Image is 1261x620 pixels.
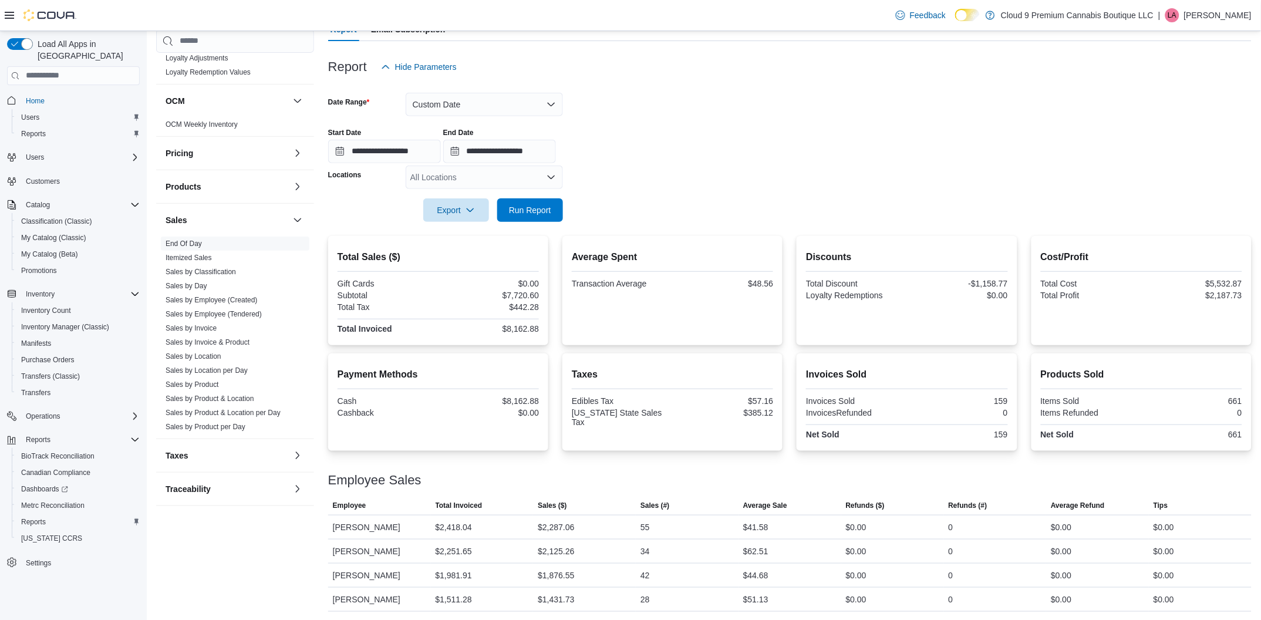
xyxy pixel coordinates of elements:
span: Dashboards [16,482,140,496]
button: Manifests [12,335,144,352]
div: 0 [949,592,953,606]
span: Load All Apps in [GEOGRAPHIC_DATA] [33,38,140,62]
a: [US_STATE] CCRS [16,531,87,545]
span: Users [16,110,140,124]
div: $8,162.88 [440,396,539,406]
a: Loyalty Redemption Values [166,68,251,76]
span: Reports [21,129,46,139]
button: Reports [2,432,144,448]
h2: Average Spent [572,250,773,264]
a: My Catalog (Classic) [16,231,91,245]
div: $0.00 [846,592,866,606]
div: [PERSON_NAME] [328,564,431,587]
button: Products [291,180,305,194]
a: Canadian Compliance [16,466,95,480]
button: Sales [166,214,288,226]
button: Canadian Compliance [12,464,144,481]
span: Sales ($) [538,501,567,510]
div: $7,720.60 [440,291,539,300]
div: -$1,158.77 [909,279,1008,288]
span: My Catalog (Beta) [21,250,78,259]
h2: Total Sales ($) [338,250,539,264]
div: Total Cost [1041,279,1139,288]
h3: Report [328,60,367,74]
a: Customers [21,174,65,188]
span: Sales (#) [640,501,669,510]
span: Home [26,96,45,106]
button: Inventory Manager (Classic) [12,319,144,335]
a: Sales by Classification [166,268,236,276]
div: Total Profit [1041,291,1139,300]
a: Sales by Product [166,380,219,389]
input: Press the down key to open a popover containing a calendar. [443,140,556,163]
a: Loyalty Adjustments [166,54,228,62]
strong: Total Invoiced [338,324,392,333]
button: Metrc Reconciliation [12,497,144,514]
a: Sales by Location [166,352,221,360]
button: Classification (Classic) [12,213,144,230]
label: Start Date [328,128,362,137]
button: Promotions [12,262,144,279]
div: OCM [156,117,314,136]
div: 0 [949,544,953,558]
div: $0.00 [1154,568,1174,582]
a: Sales by Location per Day [166,366,248,375]
button: Pricing [291,146,305,160]
button: Catalog [2,197,144,213]
div: $1,981.91 [436,568,472,582]
span: Feedback [910,9,946,21]
div: Loyalty [156,51,314,84]
div: 661 [1144,396,1242,406]
h3: OCM [166,95,185,107]
a: Reports [16,515,50,529]
span: Sales by Employee (Created) [166,295,258,305]
a: Sales by Invoice [166,324,217,332]
div: $2,418.04 [436,520,472,534]
a: BioTrack Reconciliation [16,449,99,463]
span: Run Report [509,204,551,216]
span: Inventory Manager (Classic) [21,322,109,332]
div: 159 [909,396,1008,406]
div: 55 [640,520,650,534]
div: Subtotal [338,291,436,300]
div: $2,287.06 [538,520,574,534]
a: Manifests [16,336,56,351]
span: Inventory Count [16,304,140,318]
img: Cova [23,9,76,21]
div: $48.56 [675,279,774,288]
a: Feedback [891,4,950,27]
span: Sales by Invoice & Product [166,338,249,347]
span: OCM Weekly Inventory [166,120,238,129]
button: Operations [21,409,65,423]
span: Total Invoiced [436,501,483,510]
button: OCM [291,94,305,108]
h2: Invoices Sold [806,368,1007,382]
div: $1,511.28 [436,592,472,606]
div: $51.13 [743,592,768,606]
div: $0.00 [1154,544,1174,558]
span: Users [21,113,39,122]
div: 0 [949,568,953,582]
a: Transfers [16,386,55,400]
button: BioTrack Reconciliation [12,448,144,464]
div: Transaction Average [572,279,670,288]
span: Catalog [26,200,50,210]
div: $0.00 [1154,592,1174,606]
div: $0.00 [1154,520,1174,534]
span: Inventory Manager (Classic) [16,320,140,334]
a: Sales by Product & Location [166,395,254,403]
a: Home [21,94,49,108]
span: Metrc Reconciliation [21,501,85,510]
div: Loyalty Redemptions [806,291,905,300]
button: Purchase Orders [12,352,144,368]
button: Customers [2,173,144,190]
a: Sales by Employee (Tendered) [166,310,262,318]
span: Classification (Classic) [16,214,140,228]
span: Settings [21,555,140,570]
span: Washington CCRS [16,531,140,545]
span: Transfers (Classic) [21,372,80,381]
span: Purchase Orders [16,353,140,367]
button: Open list of options [547,173,556,182]
div: $0.00 [1051,520,1071,534]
